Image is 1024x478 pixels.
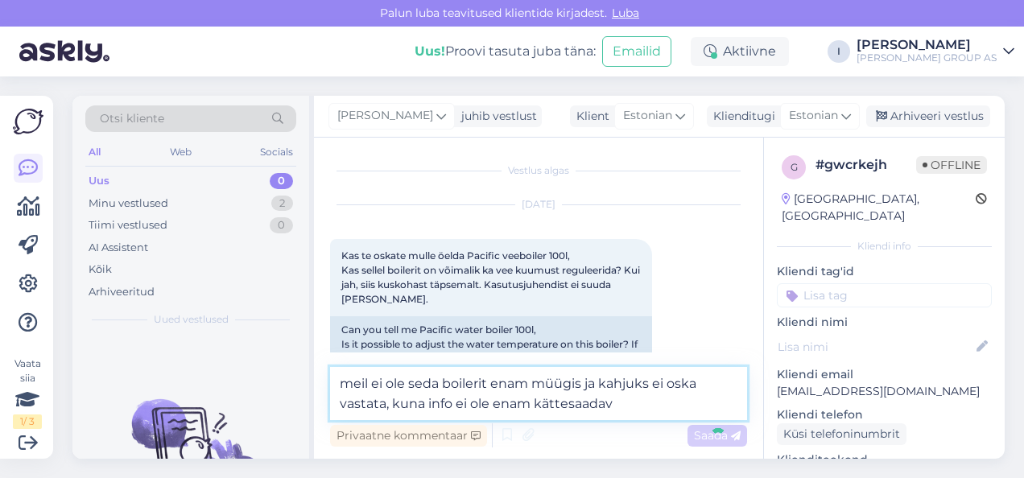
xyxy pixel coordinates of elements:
[167,142,195,163] div: Web
[330,316,652,373] div: Can you tell me Pacific water boiler 100l, Is it possible to adjust the water temperature on this...
[455,108,537,125] div: juhib vestlust
[89,284,155,300] div: Arhiveeritud
[691,37,789,66] div: Aktiivne
[100,110,164,127] span: Otsi kliente
[270,173,293,189] div: 0
[13,414,42,429] div: 1 / 3
[89,217,167,233] div: Tiimi vestlused
[257,142,296,163] div: Socials
[828,40,850,63] div: I
[916,156,987,174] span: Offline
[13,356,42,429] div: Vaata siia
[415,42,596,61] div: Proovi tasuta juba täna:
[857,39,997,52] div: [PERSON_NAME]
[782,191,976,225] div: [GEOGRAPHIC_DATA], [GEOGRAPHIC_DATA]
[866,105,990,127] div: Arhiveeri vestlus
[154,312,229,327] span: Uued vestlused
[777,366,992,383] p: Kliendi email
[89,262,112,278] div: Kõik
[857,52,997,64] div: [PERSON_NAME] GROUP AS
[778,338,973,356] input: Lisa nimi
[777,451,992,468] p: Klienditeekond
[13,109,43,134] img: Askly Logo
[330,197,747,212] div: [DATE]
[777,383,992,400] p: [EMAIL_ADDRESS][DOMAIN_NAME]
[89,196,168,212] div: Minu vestlused
[707,108,775,125] div: Klienditugi
[791,161,798,173] span: g
[777,406,992,423] p: Kliendi telefon
[789,107,838,125] span: Estonian
[337,107,433,125] span: [PERSON_NAME]
[341,249,642,305] span: Kas te oskate mulle öelda Pacific veeboiler 100l, Kas sellel boilerit on võimalik ka vee kuumust ...
[607,6,644,20] span: Luba
[89,240,148,256] div: AI Assistent
[777,314,992,331] p: Kliendi nimi
[777,263,992,280] p: Kliendi tag'id
[623,107,672,125] span: Estonian
[330,163,747,178] div: Vestlus algas
[857,39,1014,64] a: [PERSON_NAME][PERSON_NAME] GROUP AS
[777,283,992,307] input: Lisa tag
[815,155,916,175] div: # gwcrkejh
[271,196,293,212] div: 2
[777,423,906,445] div: Küsi telefoninumbrit
[89,173,109,189] div: Uus
[570,108,609,125] div: Klient
[270,217,293,233] div: 0
[602,36,671,67] button: Emailid
[777,239,992,253] div: Kliendi info
[415,43,445,59] b: Uus!
[85,142,104,163] div: All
